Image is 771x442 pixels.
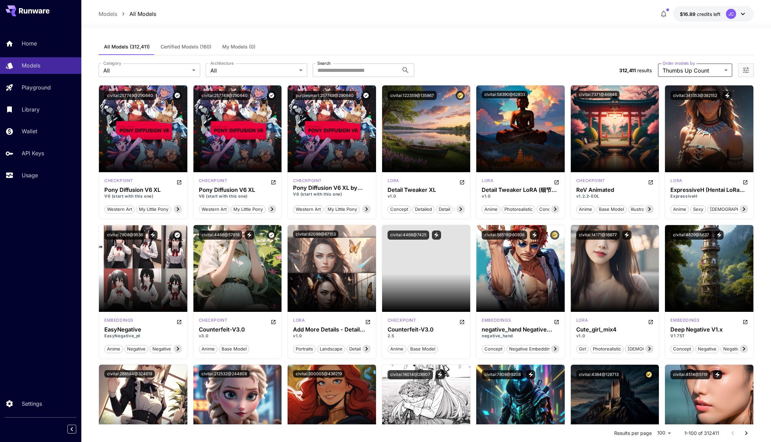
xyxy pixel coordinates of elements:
[697,11,721,17] span: credits left
[482,333,559,339] p: negative_hand
[104,370,155,378] button: civitai:288584@324619
[22,127,37,135] p: Wallet
[576,326,654,333] h3: Cute_girl_mix4
[576,317,588,325] div: SD 1.5
[293,178,322,184] p: checkpoint
[707,205,762,214] button: [DEMOGRAPHIC_DATA]
[482,317,511,325] div: SD 1.5
[671,346,693,353] span: concept
[388,370,433,379] button: civitai:16014@28907
[648,317,653,325] button: Open in CivitAI
[576,205,595,214] button: anime
[436,205,453,214] button: detail
[199,370,250,378] button: civitai:212532@244808
[347,346,363,353] span: detail
[482,230,527,240] button: civitai:56519@60938
[670,333,748,339] p: V1 75T
[99,10,117,18] p: Models
[743,178,748,186] button: Open in CivitAI
[670,178,682,186] div: Pony
[104,91,156,100] button: civitai:257749@290640
[670,178,682,184] p: lora
[150,344,199,353] button: negative embedding
[695,346,719,353] span: negative
[388,326,465,333] div: Counterfeit-V3.0
[317,344,345,353] button: landscape
[124,344,148,353] button: negative
[267,91,276,100] button: Verified working
[723,91,732,100] button: View trigger words
[743,317,748,325] button: Open in CivitAI
[482,206,500,213] span: anime
[161,44,211,50] span: Certified Models (160)
[619,67,636,73] span: 312,411
[454,205,480,214] button: enhancer
[576,344,589,353] button: girl
[293,333,371,339] p: v1.0
[199,187,276,193] h3: Pony Diffusion V6 XL
[482,346,505,353] span: concept
[576,91,620,98] button: civitai:7371@46846
[625,346,679,353] span: [DEMOGRAPHIC_DATA]
[104,326,182,333] h3: EasyNegative
[597,206,626,213] span: base model
[614,430,652,437] p: Results per page
[104,317,133,323] p: embeddings
[502,205,535,214] button: photorealistic
[293,191,371,197] p: V6 (start with this one)
[670,193,748,199] p: ExpressiveH
[22,400,42,408] p: Settings
[680,11,721,18] div: $16.8867
[590,344,624,353] button: photorealistic
[72,423,81,435] div: Collapse sidebar
[245,230,254,240] button: View trigger words
[104,187,182,193] h3: Pony Diffusion V6 XL
[150,346,199,353] span: negative embedding
[436,206,453,213] span: detail
[690,205,706,214] button: sexy
[103,66,189,75] span: All
[455,206,479,213] span: enhancer
[622,230,631,240] button: View trigger words
[199,326,276,333] h3: Counterfeit-V3.0
[482,205,500,214] button: anime
[104,344,123,353] button: anime
[670,370,710,379] button: civitai:4514@5119
[576,230,620,240] button: civitai:14171@16677
[267,230,276,240] button: Verified working
[713,370,722,379] button: View trigger words
[576,317,588,323] p: lora
[293,178,322,184] div: Pony
[293,230,338,238] button: civitai:82098@87153
[388,230,429,240] button: civitai:4468@7425
[408,344,438,353] button: base model
[459,317,465,325] button: Open in CivitAI
[625,344,680,353] button: [DEMOGRAPHIC_DATA]
[670,326,748,333] h3: Deep Negative V1.x
[199,333,276,339] p: v3.0
[103,60,121,66] label: Category
[293,344,316,353] button: portraits
[347,344,363,353] button: detail
[293,370,345,378] button: civitai:300005@436219
[176,178,182,186] button: Open in CivitAI
[137,206,171,213] span: my little pony
[293,326,371,333] h3: Add More Details - Detail Enhancer / Tweaker (细节调整) LoRA
[637,67,652,73] span: results
[670,187,748,193] h3: ExpressiveH (Hentai LoRa Style) エロアニメ
[317,60,331,66] label: Search
[293,91,356,100] button: purplesmart:257749@290640
[176,317,182,325] button: Open in CivitAI
[361,91,371,100] button: Verified working
[22,39,37,47] p: Home
[482,370,523,379] button: civitai:7808@9208
[648,178,653,186] button: Open in CivitAI
[293,205,324,214] button: western art
[550,230,559,240] button: Certified Model – Vetted for best performance and includes a commercial license.
[293,317,305,323] p: lora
